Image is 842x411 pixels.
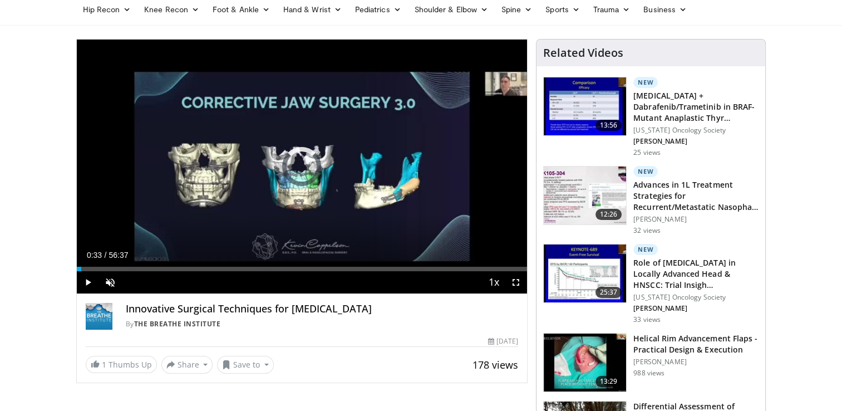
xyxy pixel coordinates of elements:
span: 1 [102,359,106,370]
span: / [105,251,107,260]
div: Progress Bar [77,267,528,271]
span: 0:33 [87,251,102,260]
span: 13:56 [595,120,622,131]
a: 13:29 Helical Rim Advancement Flaps - Practical Design & Execution [PERSON_NAME] 988 views [543,333,759,392]
span: 178 views [472,358,518,371]
img: ac96c57d-e06d-4717-9298-f980d02d5bc0.150x105_q85_crop-smart_upscale.jpg [544,77,626,135]
button: Fullscreen [505,271,527,293]
span: 12:26 [595,209,622,220]
p: [US_STATE] Oncology Society [633,126,759,135]
button: Playback Rate [482,271,505,293]
img: d997336d-5856-4f03-a8a4-bfec994aed20.150x105_q85_crop-smart_upscale.jpg [544,334,626,392]
img: 5c189fcc-fad0-49f8-a604-3b1a12888300.150x105_q85_crop-smart_upscale.jpg [544,244,626,302]
h4: Related Videos [543,46,623,60]
h3: Role of [MEDICAL_DATA] in Locally Advanced Head & HNSCC: Trial Insigh… [633,257,759,291]
p: [PERSON_NAME] [633,358,759,366]
h3: Advances in 1L Treatment Strategies for Recurrent/Metastatic Nasopha… [633,179,759,213]
p: 33 views [633,315,661,324]
h3: Helical Rim Advancement Flaps - Practical Design & Execution [633,333,759,355]
span: 56:37 [109,251,128,260]
span: 25:37 [595,287,622,298]
div: By [126,319,519,329]
button: Unmute [99,271,121,293]
a: The Breathe Institute [134,319,221,329]
a: 13:56 New [MEDICAL_DATA] + Dabrafenib/Trametinib in BRAF-Mutant Anaplastic Thyr… [US_STATE] Oncol... [543,77,759,157]
img: 4ceb072a-e698-42c8-a4a5-e0ed3959d6b7.150x105_q85_crop-smart_upscale.jpg [544,167,626,224]
button: Save to [217,356,274,374]
h3: [MEDICAL_DATA] + Dabrafenib/Trametinib in BRAF-Mutant Anaplastic Thyr… [633,90,759,124]
p: [US_STATE] Oncology Society [633,293,759,302]
span: 13:29 [595,376,622,387]
video-js: Video Player [77,40,528,294]
p: [PERSON_NAME] [633,215,759,224]
p: [PERSON_NAME] [633,304,759,313]
div: [DATE] [488,336,518,346]
a: 12:26 New Advances in 1L Treatment Strategies for Recurrent/Metastatic Nasopha… [PERSON_NAME] 32 ... [543,166,759,235]
p: New [633,166,658,177]
img: The Breathe Institute [86,303,112,330]
button: Play [77,271,99,293]
p: [PERSON_NAME] [633,137,759,146]
a: 25:37 New Role of [MEDICAL_DATA] in Locally Advanced Head & HNSCC: Trial Insigh… [US_STATE] Oncol... [543,244,759,324]
p: 32 views [633,226,661,235]
a: 1 Thumbs Up [86,356,157,373]
p: 988 views [633,369,664,378]
button: Share [161,356,213,374]
p: New [633,244,658,255]
p: New [633,77,658,88]
p: 25 views [633,148,661,157]
h4: Innovative Surgical Techniques for [MEDICAL_DATA] [126,303,519,315]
